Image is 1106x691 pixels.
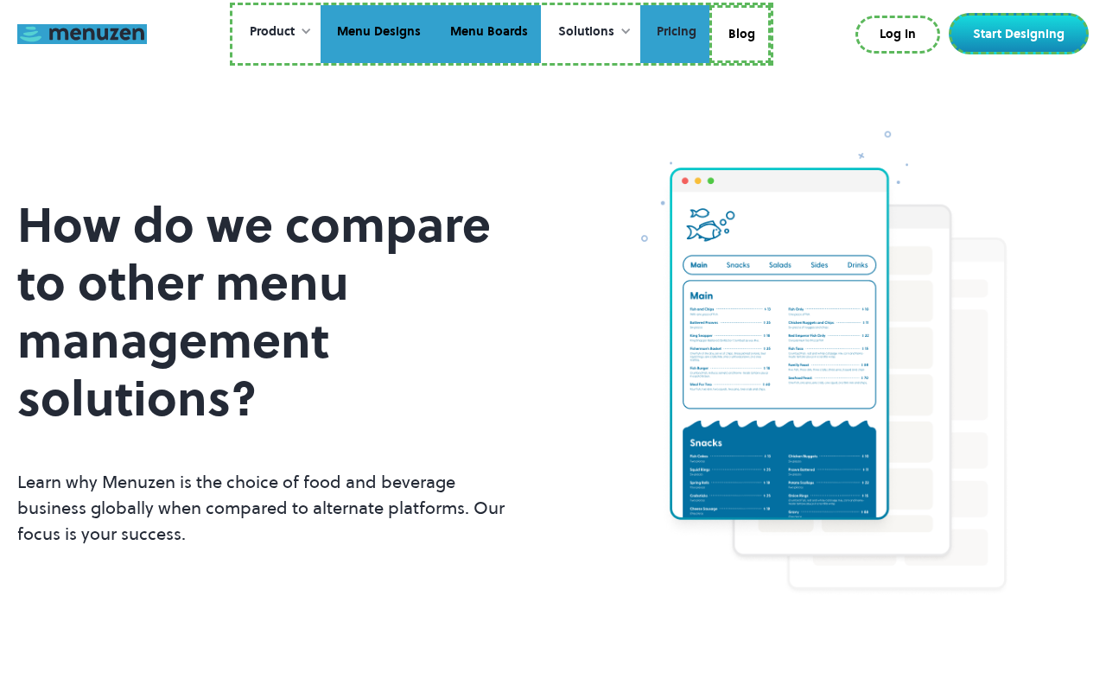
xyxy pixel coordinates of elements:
a: Menu Boards [434,5,541,64]
h1: How do we compare to other menu management solutions? [17,175,518,448]
a: Menu Designs [321,5,434,64]
a: Blog [709,5,771,64]
div: Product [232,5,321,59]
a: Start Designing [949,13,1089,54]
a: Log In [855,16,940,54]
div: Solutions [541,5,640,59]
div: Solutions [558,22,614,41]
p: Learn why Menuzen is the choice of food and beverage business globally when compared to alternate... [17,469,518,547]
div: Product [250,22,295,41]
a: Pricing [640,5,709,64]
